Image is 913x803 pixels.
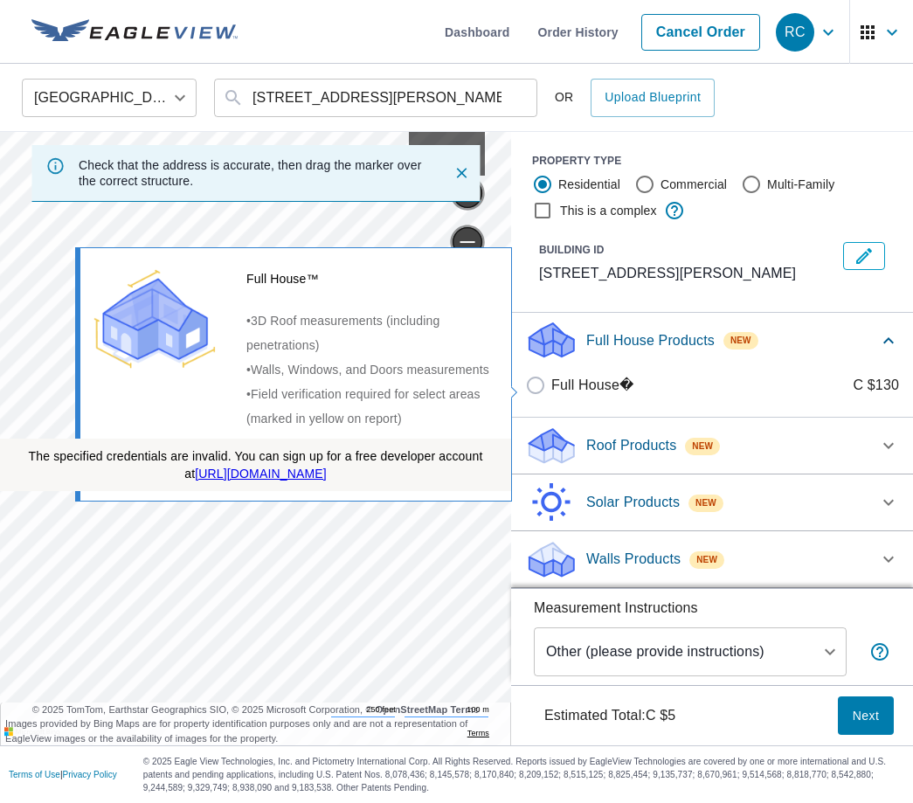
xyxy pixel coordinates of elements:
button: Edit building 1 [843,242,885,270]
a: Terms of Use [9,770,60,779]
label: Commercial [661,176,727,193]
a: Cancel Order [641,14,760,51]
div: Aerial [432,132,474,176]
span: Walls, Windows, and Doors measurements [251,363,489,377]
div: PROPERTY TYPE [532,153,892,169]
div: Other (please provide instructions) [534,627,847,676]
p: Check that the address is accurate, then drag the marker over the correct structure. [79,157,422,189]
span: 3D Roof measurements (including penetrations) [246,314,439,352]
div: [GEOGRAPHIC_DATA] [22,73,197,122]
span: New [692,440,713,453]
span: © 2025 TomTom, Earthstar Geographics SIO, © 2025 Microsoft Corporation, © [32,703,480,717]
div: RC [776,13,814,52]
a: Upload Blueprint [591,79,715,117]
a: Privacy Policy [63,770,117,779]
p: Full House� [551,375,633,396]
p: © 2025 Eagle View Technologies, Inc. and Pictometry International Corp. All Rights Reserved. Repo... [143,755,904,794]
img: Premium [93,267,216,371]
input: Search by address or latitude-longitude [252,73,501,122]
div: Full House™ [246,267,489,291]
a: [URL][DOMAIN_NAME] [195,467,327,481]
p: | [9,770,117,780]
label: Residential [558,176,620,193]
p: Solar Products [586,492,680,513]
a: OpenStreetMap [376,704,448,715]
label: Multi-Family [767,176,834,193]
a: Current Level 17, Zoom Out [450,225,485,260]
p: Estimated Total: C $5 [530,696,689,735]
div: • [246,382,489,431]
div: Walls ProductsNew [525,538,899,580]
div: • [246,357,489,382]
div: Solar ProductsNew [525,481,899,523]
a: Terms [467,728,489,739]
div: Aerial [409,132,485,176]
p: [STREET_ADDRESS][PERSON_NAME] [539,263,836,284]
button: Next [838,696,894,736]
img: EV Logo [31,19,238,45]
span: Upload Blueprint [605,87,701,108]
p: C $130 [854,375,900,396]
div: OR [555,79,715,117]
div: • [246,308,489,357]
p: Walls Products [586,549,681,570]
span: Field verification required for select areas (marked in yellow on report) [246,387,481,426]
p: Roof Products [586,435,676,456]
span: Next [852,705,880,727]
label: This is a complex [560,202,657,219]
div: Roof ProductsNew [525,425,899,467]
div: Full House ProductsNew [525,320,899,361]
span: New [730,334,751,348]
p: BUILDING ID [539,244,605,256]
p: Measurement Instructions [534,598,890,619]
span: New [695,496,716,510]
button: Close [450,162,473,184]
a: Terms [451,704,480,715]
span: Your report will include the primary structure and a detached garage if one exists. [869,641,890,662]
span: New [696,553,717,567]
p: Full House Products [586,330,715,351]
